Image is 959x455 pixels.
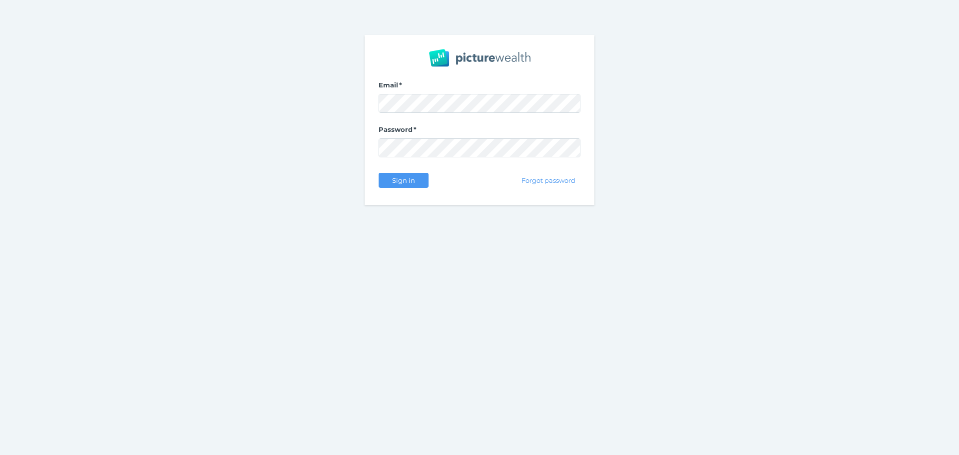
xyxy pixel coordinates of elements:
button: Forgot password [517,173,580,188]
span: Sign in [388,176,419,184]
img: PW [429,49,530,67]
label: Email [379,81,580,94]
button: Sign in [379,173,429,188]
label: Password [379,125,580,138]
span: Forgot password [517,176,580,184]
